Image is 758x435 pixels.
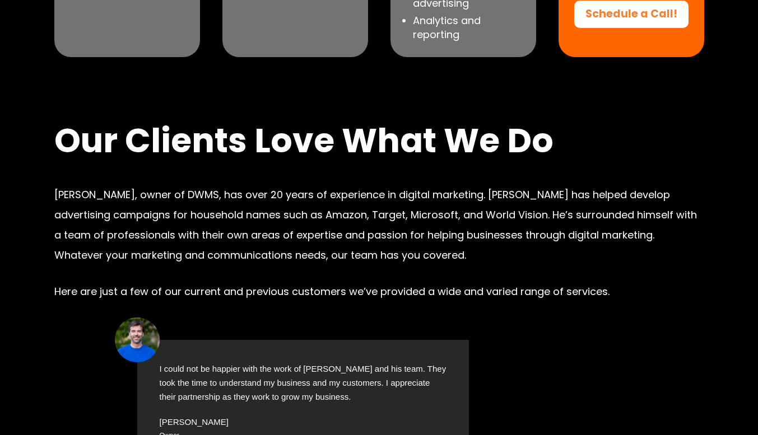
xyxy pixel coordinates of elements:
[160,362,447,404] div: I could not be happier with the work of [PERSON_NAME] and his team. They took the time to underst...
[54,117,554,164] span: Our Clients Love What We Do
[54,282,704,302] p: Here are just a few of our current and previous customers we’ve provided a wide and varied range ...
[54,185,704,265] p: [PERSON_NAME], owner of DWMS, has over 20 years of experience in digital marketing. [PERSON_NAME]...
[413,14,525,42] li: Analytics and reporting
[109,312,165,368] img: Ken-e1676645840792.png
[160,415,447,429] div: [PERSON_NAME]
[574,1,689,28] a: Schedule a Call!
